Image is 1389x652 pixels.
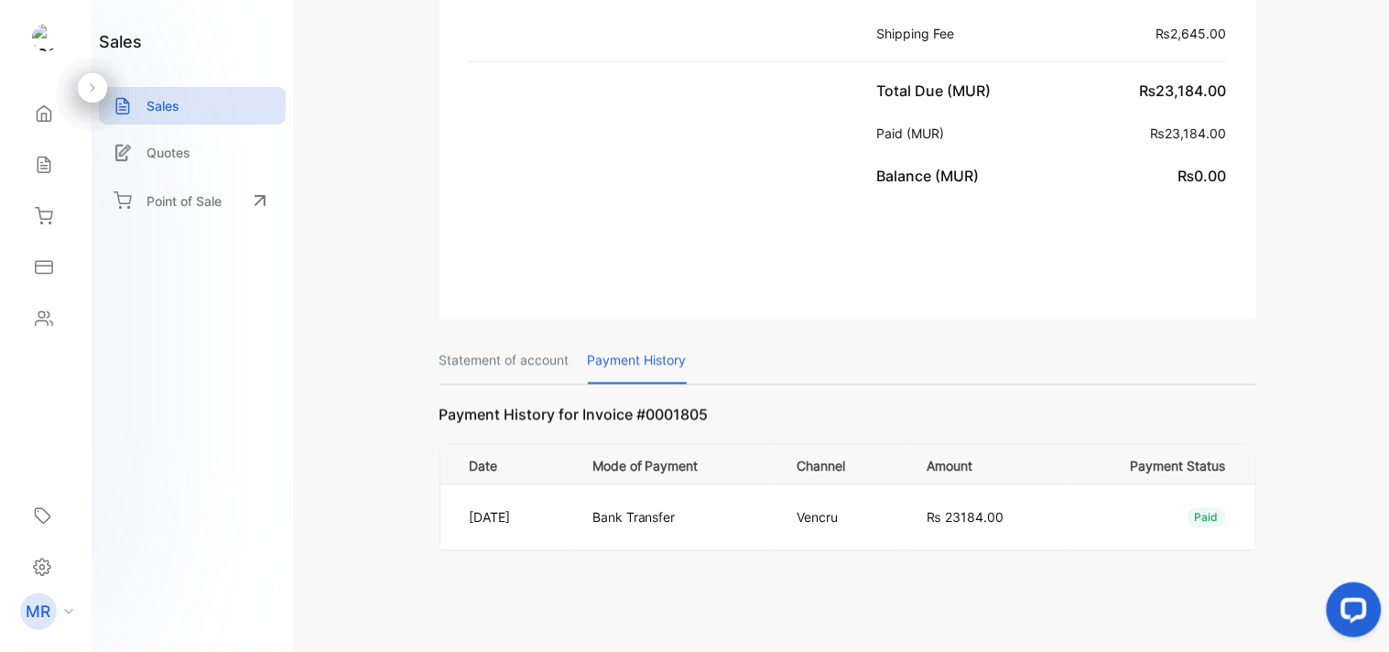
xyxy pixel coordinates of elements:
p: Point of Sale [146,191,222,211]
p: Sales [146,96,179,115]
p: Mode of Payment [592,453,759,476]
span: ₨2,645.00 [1156,26,1227,41]
p: Payment History [588,338,687,385]
p: Balance (MUR) [877,166,987,188]
p: Quotes [146,143,190,162]
div: Paid [1188,508,1226,528]
p: Shipping Fee [877,24,962,43]
p: Payment Status [1075,453,1226,476]
p: Statement of account [439,338,570,385]
h1: sales [99,29,142,54]
p: Date [470,453,570,476]
iframe: LiveChat chat widget [1312,575,1389,652]
a: Point of Sale [99,180,286,221]
span: ₨0.00 [1178,168,1227,186]
a: Quotes [99,134,286,171]
p: [DATE] [470,508,570,527]
span: ₨23,184.00 [1151,126,1227,142]
p: Total Due (MUR) [877,81,999,103]
p: MR [27,600,51,624]
a: Sales [99,87,286,125]
p: Vencru [797,508,889,527]
p: Amount [927,453,1052,476]
p: Payment History for Invoice #0001805 [439,404,1256,444]
p: Paid (MUR) [877,125,952,144]
p: ₨ 23184.00 [927,508,1052,527]
img: logo [32,24,60,51]
span: ₨23,184.00 [1140,82,1227,101]
p: Bank Transfer [592,508,759,527]
p: Channel [797,453,889,476]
